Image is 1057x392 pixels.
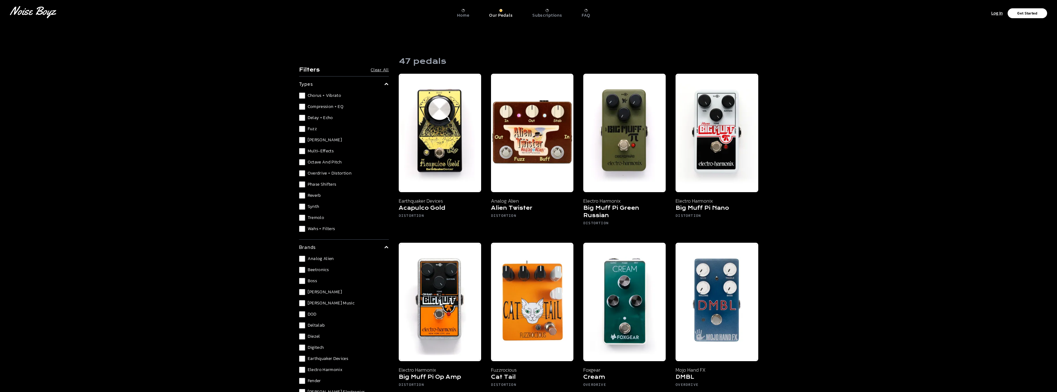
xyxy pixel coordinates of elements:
[676,213,758,221] h6: Distortion
[583,366,666,373] p: Foxgear
[991,10,1003,17] p: Log In
[299,378,305,384] input: Fender
[308,104,344,110] span: Compression + EQ
[399,74,481,192] img: Earthquaker Devices Acapulco Gold
[582,13,590,18] p: FAQ
[299,126,305,132] input: Fuzz
[676,243,758,361] img: Mojo Hand FX DMBL
[308,322,325,328] span: Deltalab
[299,170,305,176] input: Overdrive + Distortion
[299,256,305,262] input: Analog Alien
[299,93,305,99] input: Chorus + Vibrato
[583,74,666,233] a: Electro Harmonix Big Muff Pi Green Russian - Noise Boyz Electro Harmonix Big Muff Pi Green Russia...
[491,197,573,204] p: Analog Alien
[308,333,320,340] span: Diezel
[491,213,573,221] h6: Distortion
[299,267,305,273] input: Beetronics
[299,278,305,284] input: Boss
[308,93,341,99] span: Chorus + Vibrato
[299,333,305,340] input: Diezel
[399,56,446,66] h1: 47 pedals
[676,204,758,213] h5: Big Muff Pi Nano
[299,300,305,306] input: [PERSON_NAME] Music
[308,300,355,306] span: [PERSON_NAME] Music
[308,192,321,199] span: Reverb
[491,74,573,192] img: Analog Alien Alien Twister
[489,6,513,18] a: Our Pedals
[308,170,352,176] span: Overdrive + Distortion
[582,6,590,18] a: FAQ
[583,74,666,192] img: Electro Harmonix Big Muff Pi Green Russian - Noise Boyz
[308,215,324,221] span: Tremolo
[308,289,342,295] span: [PERSON_NAME]
[308,115,333,121] span: Delay + Echo
[308,126,317,132] span: Fuzz
[299,322,305,328] input: Deltalab
[299,204,305,210] input: Synth
[299,243,316,251] p: brands
[583,243,666,361] img: Foxgear Cream
[489,13,513,18] p: Our Pedals
[457,6,469,18] a: Home
[299,104,305,110] input: Compression + EQ
[676,197,758,204] p: Electro Harmonix
[299,80,313,88] p: types
[299,289,305,295] input: [PERSON_NAME]
[676,74,758,233] a: Electro Harmonix Big Muff Pi - Noise Boyz Electro Harmonix Big Muff Pi Nano Distortion
[299,159,305,165] input: Octave and Pitch
[299,148,305,154] input: Multi-Effects
[491,204,573,213] h5: Alien Twister
[583,382,666,390] h6: Overdrive
[399,366,481,373] p: Electro Harmonix
[491,382,573,390] h6: Distortion
[308,356,348,362] span: Earthquaker Devices
[308,367,343,373] span: Electro Harmonix
[299,115,305,121] input: Delay + Echo
[399,197,481,204] p: Earthquaker Devices
[399,204,481,213] h5: Acapulco Gold
[371,67,389,73] button: Clear All
[491,243,573,361] img: Fuzzrocious Cat Tail
[299,356,305,362] input: Earthquaker Devices
[308,148,334,154] span: Multi-Effects
[583,221,666,228] h6: Distortion
[399,373,481,382] h5: Big Muff Pi Op Amp
[299,66,320,74] h4: Filters
[676,373,758,382] h5: DMBL
[308,226,335,232] span: Wahs + Filters
[308,378,321,384] span: Fender
[308,267,329,273] span: Beetronics
[299,311,305,317] input: DOD
[299,345,305,351] input: Digitech
[457,13,469,18] p: Home
[532,6,562,18] a: Subscriptions
[399,382,481,390] h6: Distortion
[491,74,573,233] a: Analog Alien Alien Twister Analog Alien Alien Twister Distortion
[399,213,481,221] h6: Distortion
[676,382,758,390] h6: Overdrive
[308,159,342,165] span: Octave and Pitch
[399,243,481,361] img: Electro Harmonix Big Muff Pi Op Amp - Noise Boyz
[399,74,481,233] a: Earthquaker Devices Acapulco Gold Earthquaker Devices Acapulco Gold Distortion
[676,74,758,192] img: Electro Harmonix Big Muff Pi - Noise Boyz
[299,192,305,199] input: Reverb
[583,204,666,221] h5: Big Muff Pi Green Russian
[308,181,336,188] span: Phase Shifters
[308,204,319,210] span: Synth
[299,80,389,88] summary: types
[308,137,342,143] span: [PERSON_NAME]
[299,367,305,373] input: Electro Harmonix
[299,215,305,221] input: Tremolo
[308,256,334,262] span: Analog Alien
[491,366,573,373] p: Fuzzrocious
[583,197,666,204] p: Electro Harmonix
[299,226,305,232] input: Wahs + Filters
[1017,11,1037,15] p: Get Started
[308,311,317,317] span: DOD
[299,137,305,143] input: [PERSON_NAME]
[532,13,562,18] p: Subscriptions
[491,373,573,382] h5: Cat Tail
[299,181,305,188] input: Phase Shifters
[299,243,389,251] summary: brands
[1008,8,1047,18] button: Get Started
